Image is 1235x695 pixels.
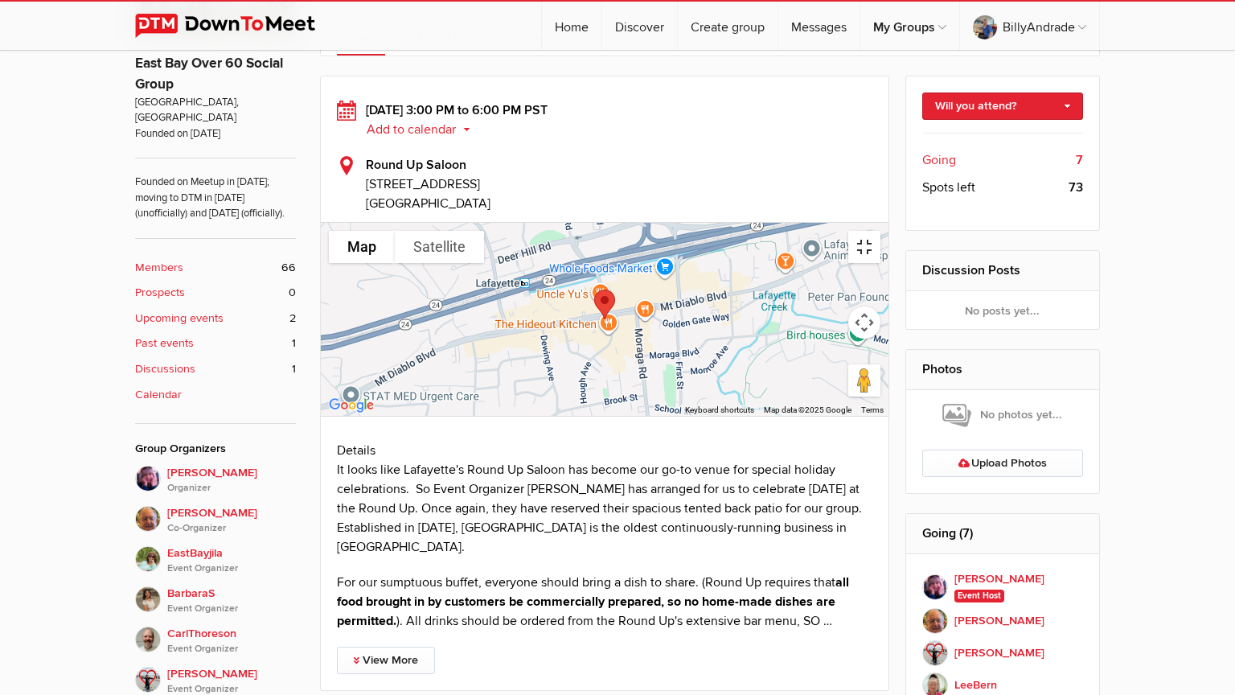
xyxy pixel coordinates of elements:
a: EastBayjilaEvent Organizer [135,537,296,577]
span: 0 [289,284,296,302]
a: Discussions 1 [135,360,296,378]
button: Add to calendar [366,122,482,137]
b: Prospects [135,284,185,302]
img: DownToMeet [135,14,340,38]
a: CarlThoresonEvent Organizer [135,617,296,657]
span: Founded on [DATE] [135,126,296,142]
img: BarbaraS [135,586,161,612]
p: For our sumptuous buffet, everyone should bring a dish to share. (Round Up requires that ). All d... [337,573,872,631]
a: My Groups [860,2,959,50]
a: [PERSON_NAME]Organizer [135,466,296,496]
button: Drag Pegman onto the map to open Street View [848,364,880,397]
span: Event Host [954,590,1005,602]
img: Vicki [922,574,948,600]
p: It looks like Lafayette's Round Up Saloon has become our go-to venue for special holiday celebrat... [337,460,872,557]
button: Show satellite imagery [395,231,484,263]
span: 1 [292,335,296,352]
span: 1 [292,360,296,378]
span: Founded on Meetup in [DATE]; moving to DTM in [DATE] (unofficially) and [DATE] (officially). [135,158,296,221]
span: [GEOGRAPHIC_DATA], [GEOGRAPHIC_DATA] [135,95,296,126]
span: Spots left [922,178,975,197]
span: CarlThoreson [167,625,296,657]
i: Event Organizer [167,561,296,576]
img: Terry H [922,608,948,634]
a: [PERSON_NAME] Event Host [922,570,1084,605]
a: View More [337,647,435,674]
button: Map camera controls [848,306,880,339]
a: BarbaraSEvent Organizer [135,577,296,617]
b: [PERSON_NAME] [954,570,1044,588]
b: Calendar [135,386,182,404]
b: Members [135,259,183,277]
span: [PERSON_NAME] [167,504,296,537]
b: Past events [135,335,194,352]
a: [PERSON_NAME]Co-Organizer [135,496,296,537]
div: No posts yet... [906,291,1100,330]
a: Discover [602,2,677,50]
b: Upcoming events [135,310,224,327]
img: Vicki [135,466,161,491]
h2: Going (7) [922,514,1084,553]
button: Show street map [329,231,395,263]
a: Open this area in Google Maps (opens a new window) [325,395,378,416]
b: Discussions [135,360,195,378]
img: Terry H [135,506,161,532]
a: Past events 1 [135,335,296,352]
span: [STREET_ADDRESS] [366,175,872,194]
strong: all food brought in by customers be commercially prepared, so no home-made dishes are permitted. [337,574,849,629]
b: [PERSON_NAME] [954,644,1044,662]
img: Alexandra [135,667,161,693]
a: Upload Photos [922,450,1084,477]
a: Members 66 [135,259,296,277]
a: Upcoming events 2 [135,310,296,327]
span: 2 [289,310,296,327]
a: Photos [922,361,962,377]
a: [PERSON_NAME] [922,637,1084,669]
b: 73 [1069,178,1083,197]
span: 66 [281,259,296,277]
span: [PERSON_NAME] [167,464,296,496]
a: Will you attend? [922,93,1084,120]
i: Event Organizer [167,642,296,656]
span: Map data ©2025 Google [764,405,851,414]
a: East Bay Over 60 Social Group [135,55,283,93]
i: Co-Organizer [167,521,296,536]
span: EastBayjila [167,545,296,577]
a: Discussion Posts [922,262,1020,278]
i: Event Organizer [167,602,296,616]
a: BillyAndrade [960,2,1099,50]
i: Organizer [167,481,296,496]
span: No photos yet... [942,401,1062,429]
b: [PERSON_NAME] [954,612,1044,630]
img: EastBayjila [135,546,161,572]
span: [GEOGRAPHIC_DATA] [366,195,490,212]
a: Home [542,2,601,50]
b: Round Up Saloon [366,157,466,173]
img: Alexandra [922,640,948,666]
div: [DATE] 3:00 PM to 6:00 PM PST [337,101,872,139]
b: LeeBern [954,676,997,694]
a: Calendar [135,386,296,404]
span: BarbaraS [167,585,296,617]
h2: Details [337,441,872,460]
button: Keyboard shortcuts [685,405,754,416]
a: Terms (opens in new tab) [861,405,884,414]
img: CarlThoreson [135,627,161,652]
a: Messages [778,2,860,50]
span: Going [922,150,956,170]
div: Group Organizers [135,440,296,458]
button: Toggle fullscreen view [848,231,880,263]
a: Prospects 0 [135,284,296,302]
a: Create group [678,2,778,50]
a: [PERSON_NAME] [922,605,1084,637]
b: 7 [1076,150,1083,170]
img: Google [325,395,378,416]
